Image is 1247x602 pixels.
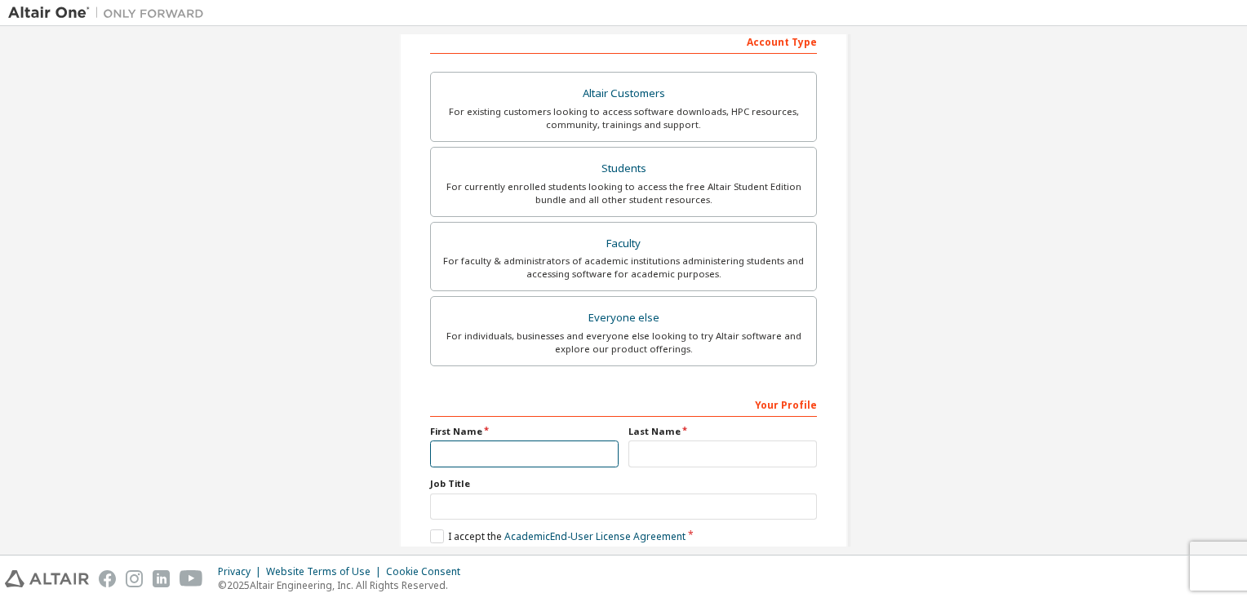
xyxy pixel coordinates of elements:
[218,565,266,578] div: Privacy
[180,570,203,587] img: youtube.svg
[5,570,89,587] img: altair_logo.svg
[218,578,470,592] p: © 2025 Altair Engineering, Inc. All Rights Reserved.
[441,82,806,105] div: Altair Customers
[99,570,116,587] img: facebook.svg
[628,425,817,438] label: Last Name
[441,330,806,356] div: For individuals, businesses and everyone else looking to try Altair software and explore our prod...
[504,529,686,543] a: Academic End-User License Agreement
[430,391,817,417] div: Your Profile
[430,28,817,54] div: Account Type
[430,425,619,438] label: First Name
[441,105,806,131] div: For existing customers looking to access software downloads, HPC resources, community, trainings ...
[266,565,386,578] div: Website Terms of Use
[441,157,806,180] div: Students
[153,570,170,587] img: linkedin.svg
[126,570,143,587] img: instagram.svg
[386,565,470,578] div: Cookie Consent
[441,232,806,255] div: Faculty
[441,180,806,206] div: For currently enrolled students looking to access the free Altair Student Edition bundle and all ...
[430,529,686,543] label: I accept the
[8,5,212,21] img: Altair One
[441,255,806,281] div: For faculty & administrators of academic institutions administering students and accessing softwa...
[430,477,817,490] label: Job Title
[441,307,806,330] div: Everyone else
